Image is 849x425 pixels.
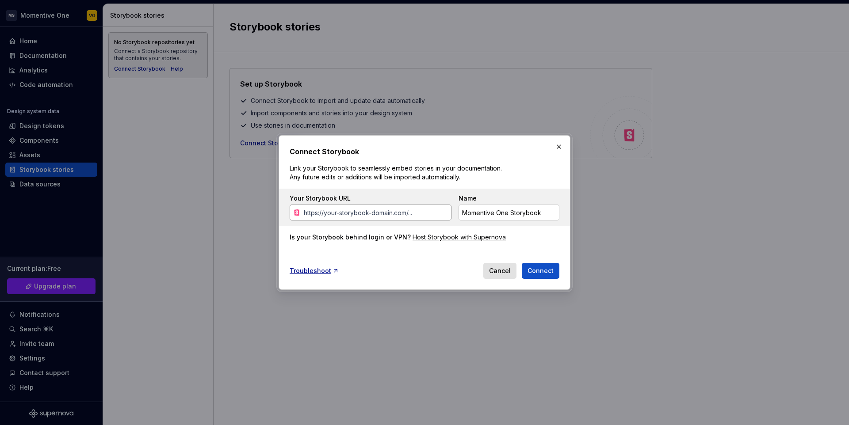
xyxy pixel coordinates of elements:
p: Link your Storybook to seamlessly embed stories in your documentation. Any future edits or additi... [290,164,505,182]
span: Connect [528,266,554,275]
label: Your Storybook URL [290,194,351,203]
a: Troubleshoot [290,266,339,275]
button: Cancel [483,263,516,279]
h2: Connect Storybook [290,146,559,157]
span: Cancel [489,266,511,275]
div: Is your Storybook behind login or VPN? [290,233,411,242]
input: https://your-storybook-domain.com/... [300,205,451,220]
button: Connect [522,263,559,279]
label: Name [459,194,477,203]
input: Custom Storybook Name [459,205,559,220]
a: Host Storybook with Supernova [413,233,506,242]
